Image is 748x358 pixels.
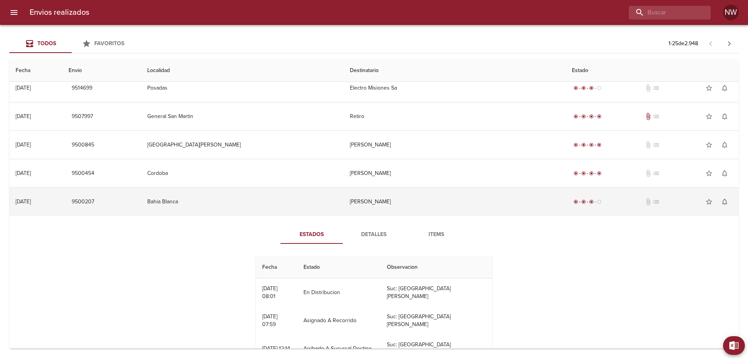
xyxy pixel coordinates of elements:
td: En Distribucion [297,279,381,307]
button: 9500845 [69,138,97,152]
span: 9500845 [72,140,94,150]
div: [DATE] 08:01 [262,285,277,300]
div: [DATE] [16,198,31,205]
div: NW [723,5,739,20]
span: radio_button_checked [581,199,586,204]
span: notifications_none [721,113,729,120]
span: radio_button_checked [581,143,586,147]
button: 9507997 [69,109,96,124]
span: radio_button_checked [573,143,578,147]
span: radio_button_checked [581,86,586,90]
button: Activar notificaciones [717,80,732,96]
button: 9500207 [69,195,97,209]
span: Pagina siguiente [720,34,739,53]
button: Activar notificaciones [717,137,732,153]
td: Retiro [344,102,566,131]
td: Suc: [GEOGRAPHIC_DATA][PERSON_NAME] [381,307,492,335]
td: Cordoba [141,159,343,187]
span: radio_button_checked [589,199,594,204]
span: radio_button_checked [573,114,578,119]
span: radio_button_checked [589,86,594,90]
span: radio_button_checked [581,171,586,176]
div: En viaje [572,84,603,92]
span: No tiene documentos adjuntos [644,198,652,206]
td: [PERSON_NAME] [344,159,566,187]
span: 9500454 [72,169,94,178]
th: Observacion [381,256,492,279]
span: radio_button_checked [573,199,578,204]
div: Entregado [572,141,603,149]
button: Exportar Excel [723,336,745,355]
span: No tiene pedido asociado [652,141,660,149]
div: [DATE] 12:14 [262,345,290,352]
td: [GEOGRAPHIC_DATA][PERSON_NAME] [141,131,343,159]
span: star_border [705,113,713,120]
button: Activar notificaciones [717,166,732,181]
span: star_border [705,141,713,149]
h6: Envios realizados [30,6,89,19]
span: 9500207 [72,197,94,207]
div: Tabs detalle de guia [280,225,467,244]
span: notifications_none [721,198,729,206]
th: Destinatario [344,60,566,82]
span: radio_button_checked [597,171,602,176]
span: No tiene pedido asociado [652,169,660,177]
span: Estados [285,230,338,240]
span: radio_button_checked [589,114,594,119]
td: Posadas [141,74,343,102]
span: radio_button_checked [597,114,602,119]
th: Envio [62,60,141,82]
span: radio_button_checked [597,143,602,147]
td: [PERSON_NAME] [344,188,566,216]
td: [PERSON_NAME] [344,131,566,159]
button: Activar notificaciones [717,194,732,210]
span: 9514699 [72,83,92,93]
div: Entregado [572,113,603,120]
td: Electro Misiones Sa [344,74,566,102]
span: radio_button_unchecked [597,86,602,90]
td: Suc: [GEOGRAPHIC_DATA][PERSON_NAME] [381,279,492,307]
th: Estado [566,60,739,82]
span: No tiene documentos adjuntos [644,141,652,149]
span: No tiene documentos adjuntos [644,169,652,177]
th: Fecha [256,256,297,279]
button: 9514699 [69,81,95,95]
span: Items [410,230,463,240]
input: buscar [629,6,697,19]
span: radio_button_checked [573,86,578,90]
p: 1 - 25 de 2.948 [669,40,698,48]
span: Pagina anterior [701,39,720,47]
td: Asignado A Recorrido [297,307,381,335]
span: radio_button_checked [581,114,586,119]
button: menu [5,3,23,22]
div: Tabs Envios [9,34,134,53]
td: General San Martin [141,102,343,131]
div: Entregado [572,169,603,177]
div: [DATE] [16,141,31,148]
span: Favoritos [94,40,124,47]
span: star_border [705,84,713,92]
span: notifications_none [721,169,729,177]
th: Fecha [9,60,62,82]
span: radio_button_checked [573,171,578,176]
span: notifications_none [721,84,729,92]
span: No tiene pedido asociado [652,113,660,120]
span: No tiene pedido asociado [652,84,660,92]
span: star_border [705,198,713,206]
th: Localidad [141,60,343,82]
div: [DATE] 07:59 [262,313,277,328]
button: 9500454 [69,166,97,181]
td: Bahia Blanca [141,188,343,216]
span: radio_button_checked [589,171,594,176]
span: Todos [37,40,56,47]
span: 9507997 [72,112,93,122]
span: No tiene documentos adjuntos [644,84,652,92]
div: [DATE] [16,113,31,120]
button: Agregar a favoritos [701,194,717,210]
div: [DATE] [16,170,31,176]
span: Detalles [348,230,400,240]
button: Activar notificaciones [717,109,732,124]
span: radio_button_checked [589,143,594,147]
span: star_border [705,169,713,177]
span: notifications_none [721,141,729,149]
